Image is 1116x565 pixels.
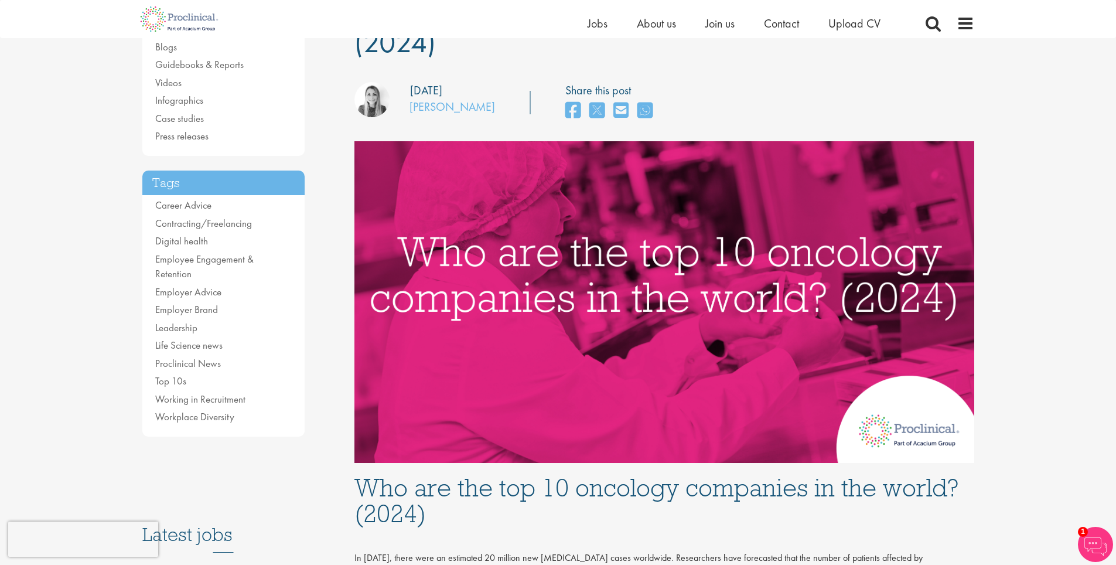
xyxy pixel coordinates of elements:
a: Case studies [155,112,204,125]
a: Infographics [155,94,203,107]
a: Videos [155,76,182,89]
h1: Who are the top 10 oncology companies in the world? (2024) [354,475,974,526]
h3: Latest jobs [142,495,305,553]
a: Upload CV [828,16,880,31]
iframe: reCAPTCHA [8,522,158,557]
a: Press releases [155,130,209,142]
a: share on facebook [565,98,581,124]
a: Blogs [155,40,177,53]
a: About us [637,16,676,31]
label: Share this post [565,82,658,99]
a: share on email [613,98,629,124]
a: Working in Recruitment [155,393,245,406]
a: [PERSON_NAME] [409,99,495,114]
a: Guidebooks & Reports [155,58,244,71]
a: Contracting/Freelancing [155,217,252,230]
a: Join us [705,16,735,31]
a: Employer Advice [155,285,221,298]
a: Digital health [155,234,208,247]
img: Hannah Burke [354,82,390,117]
a: Leadership [155,321,197,334]
div: [DATE] [410,82,442,99]
a: Workplace Diversity [155,410,234,423]
a: Employee Engagement & Retention [155,253,254,281]
a: Contact [764,16,799,31]
span: 1 [1078,527,1088,537]
img: Chatbot [1078,527,1113,562]
a: share on whats app [637,98,653,124]
a: Jobs [588,16,608,31]
a: Employer Brand [155,303,218,316]
a: Life Science news [155,339,223,352]
a: Career Advice [155,199,211,212]
a: Proclinical News [155,357,221,370]
h3: Tags [142,171,305,196]
a: share on twitter [589,98,605,124]
a: Top 10s [155,375,186,387]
